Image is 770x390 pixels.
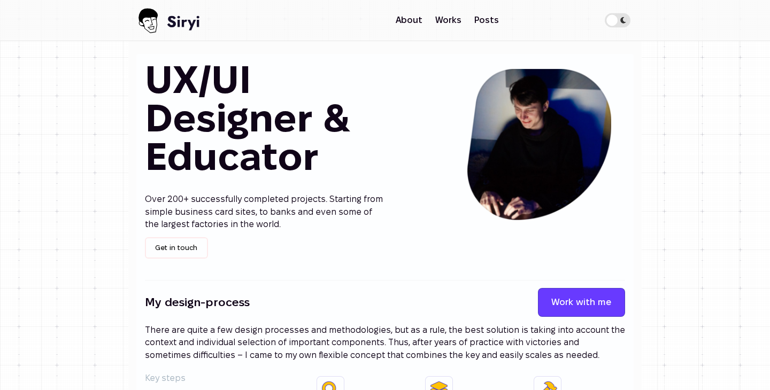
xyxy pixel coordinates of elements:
h1: UX/UI Designer & Educator [145,60,385,176]
p: There are quite a few design processes and methodologies, but as a rule, the best solution is tak... [145,324,625,362]
a: Get in touch [145,237,208,259]
a: Work with me [538,288,625,317]
h2: My design-process [145,294,453,310]
p: Over 200+ successfully completed projects. Starting from simple business card sites, to banks and... [145,193,385,231]
a: About [389,10,429,31]
mark: Key steps [145,373,186,383]
a: Works [429,10,468,31]
label: Theme switcher [605,13,630,27]
a: Posts [468,10,505,31]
